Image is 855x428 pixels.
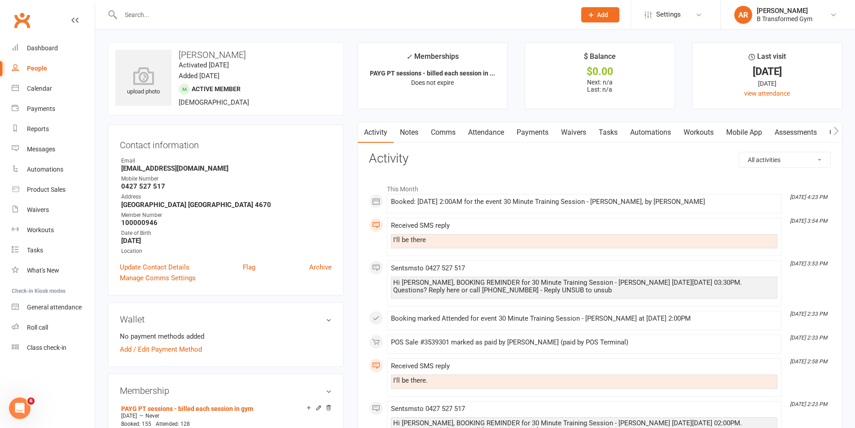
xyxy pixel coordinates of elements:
[790,260,827,267] i: [DATE] 3:53 PM
[393,279,775,294] div: Hi [PERSON_NAME], BOOKING REMINDER for 30 Minute Training Session - [PERSON_NAME] [DATE][DATE] 03...
[27,44,58,52] div: Dashboard
[192,85,241,93] span: Active member
[411,79,454,86] span: Does not expire
[701,67,834,76] div: [DATE]
[597,11,608,18] span: Add
[179,98,249,106] span: [DEMOGRAPHIC_DATA]
[120,137,332,150] h3: Contact information
[358,122,394,143] a: Activity
[12,139,95,159] a: Messages
[391,405,465,413] span: Sent sms to 0427 527 517
[533,79,666,93] p: Next: n/a Last: n/a
[27,344,66,351] div: Class check-in
[757,7,812,15] div: [PERSON_NAME]
[391,339,777,346] div: POS Sale #3539301 marked as paid by [PERSON_NAME] (paid by POS Terminal)
[391,198,777,206] div: Booked: [DATE] 2:00AM for the event 30 Minute Training Session - [PERSON_NAME], by [PERSON_NAME]
[12,119,95,139] a: Reports
[677,122,720,143] a: Workouts
[121,157,332,165] div: Email
[121,193,332,201] div: Address
[12,220,95,240] a: Workouts
[391,315,777,322] div: Booking marked Attended for event 30 Minute Training Session - [PERSON_NAME] at [DATE] 2:00PM
[370,70,495,77] strong: PAYG PT sessions - billed each session in ...
[555,122,592,143] a: Waivers
[12,318,95,338] a: Roll call
[369,180,831,194] li: This Month
[749,51,786,67] div: Last visit
[510,122,555,143] a: Payments
[121,413,137,419] span: [DATE]
[393,377,775,384] div: I'll be there.
[243,262,255,273] a: Flag
[584,51,616,67] div: $ Balance
[27,186,66,193] div: Product Sales
[12,38,95,58] a: Dashboard
[12,240,95,260] a: Tasks
[27,206,49,213] div: Waivers
[12,58,95,79] a: People
[734,6,752,24] div: AR
[121,182,332,190] strong: 0427 527 517
[145,413,159,419] span: Never
[369,152,831,166] h3: Activity
[179,72,219,80] time: Added [DATE]
[12,200,95,220] a: Waivers
[121,211,332,220] div: Member Number
[624,122,677,143] a: Automations
[790,358,827,365] i: [DATE] 2:58 PM
[121,237,332,245] strong: [DATE]
[121,201,332,209] strong: [GEOGRAPHIC_DATA] [GEOGRAPHIC_DATA] 4670
[121,405,253,412] a: PAYG PT sessions - billed each session in gym
[121,164,332,172] strong: [EMAIL_ADDRESS][DOMAIN_NAME]
[27,247,43,254] div: Tasks
[27,324,48,331] div: Roll call
[27,267,59,274] div: What's New
[27,105,55,112] div: Payments
[768,122,823,143] a: Assessments
[581,7,619,22] button: Add
[120,386,332,396] h3: Membership
[592,122,624,143] a: Tasks
[12,260,95,281] a: What's New
[406,51,459,67] div: Memberships
[790,401,827,407] i: [DATE] 2:23 PM
[120,314,332,324] h3: Wallet
[121,175,332,183] div: Mobile Number
[120,331,332,342] li: No payment methods added
[120,273,196,283] a: Manage Comms Settings
[179,61,229,69] time: Activated [DATE]
[12,297,95,318] a: General attendance kiosk mode
[27,85,52,92] div: Calendar
[156,421,190,427] span: Attended: 128
[121,219,332,227] strong: 100000946
[790,218,827,224] i: [DATE] 3:54 PM
[27,226,54,234] div: Workouts
[121,229,332,238] div: Date of Birth
[309,262,332,273] a: Archive
[121,421,151,427] span: Booked: 155
[391,264,465,272] span: Sent sms to 0427 527 517
[27,146,55,153] div: Messages
[406,53,412,61] i: ✓
[701,79,834,88] div: [DATE]
[27,304,82,311] div: General attendance
[12,99,95,119] a: Payments
[120,262,189,273] a: Update Contact Details
[27,65,47,72] div: People
[9,397,31,419] iframe: Intercom live chat
[720,122,768,143] a: Mobile App
[462,122,510,143] a: Attendance
[12,338,95,358] a: Class kiosk mode
[27,125,49,132] div: Reports
[115,50,336,60] h3: [PERSON_NAME]
[27,397,35,405] span: 6
[391,222,777,229] div: Received SMS reply
[118,9,570,21] input: Search...
[12,159,95,180] a: Automations
[115,67,171,97] div: upload photo
[394,122,425,143] a: Notes
[393,236,775,244] div: I'll be there
[790,311,827,317] i: [DATE] 2:33 PM
[27,166,63,173] div: Automations
[790,335,827,341] i: [DATE] 2:33 PM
